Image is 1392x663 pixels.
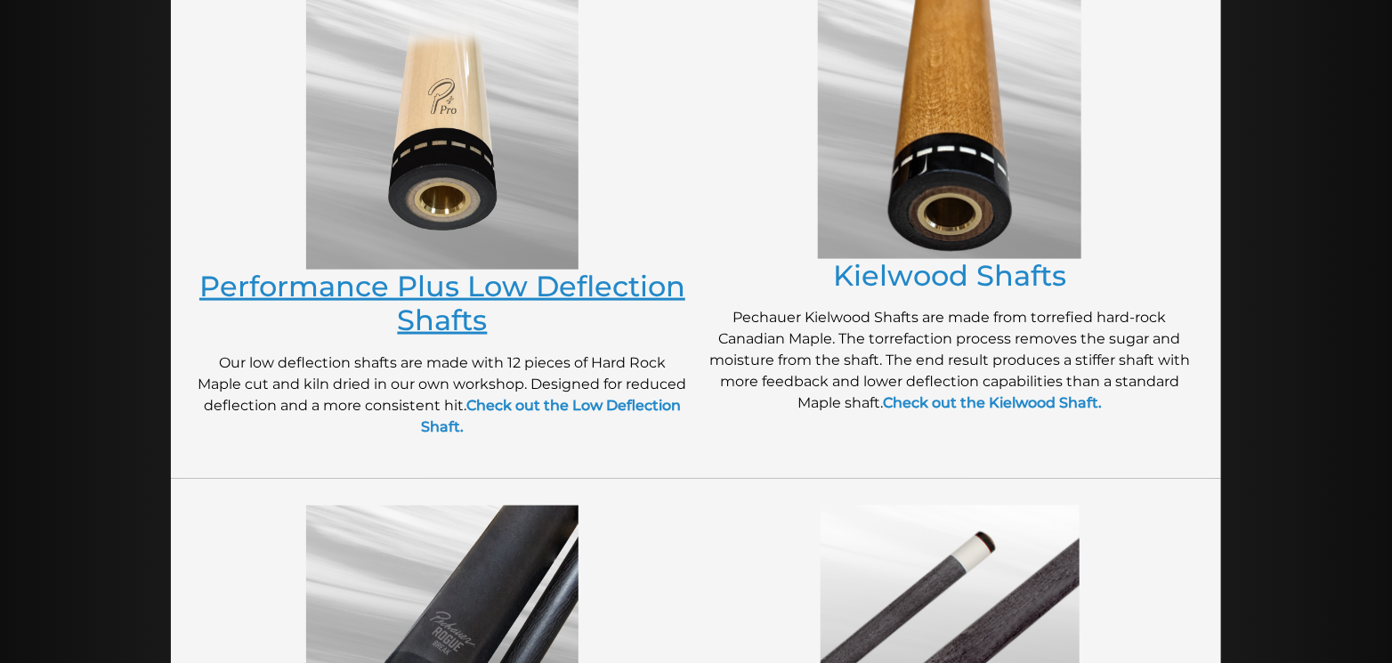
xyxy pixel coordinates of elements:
a: Kielwood Shafts [833,258,1066,293]
a: Check out the Low Deflection Shaft. [421,397,681,435]
a: Check out the Kielwood Shaft. [883,394,1102,411]
a: Performance Plus Low Deflection Shafts [199,269,685,337]
p: Our low deflection shafts are made with 12 pieces of Hard Rock Maple cut and kiln dried in our ow... [198,352,687,438]
p: Pechauer Kielwood Shafts are made from torrefied hard-rock Canadian Maple. The torrefaction proce... [705,307,1194,414]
